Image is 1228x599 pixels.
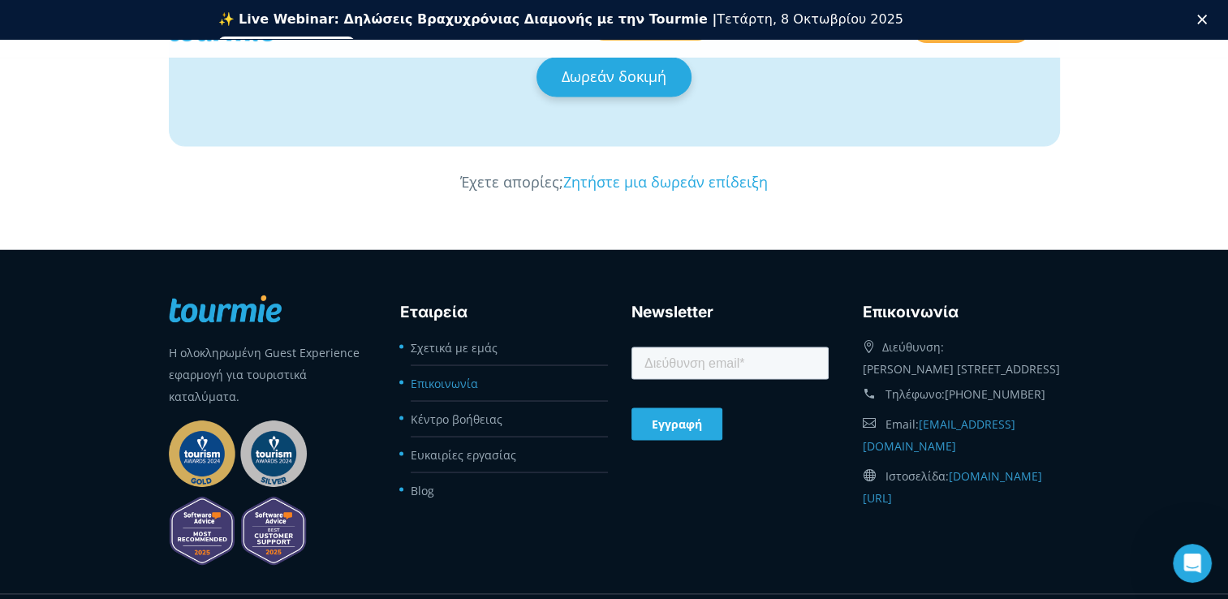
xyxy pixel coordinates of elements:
[169,170,1060,192] p: Έχετε απορίες;
[411,375,478,390] a: Επικοινωνία
[945,386,1045,401] a: [PHONE_NUMBER]
[863,416,1015,453] a: [EMAIL_ADDRESS][DOMAIN_NAME]
[863,331,1060,379] div: Διεύθυνση: [PERSON_NAME] [STREET_ADDRESS]
[411,482,434,498] a: Blog
[169,341,366,407] p: Η ολοκληρωμένη Guest Experience εφαρμογή για τουριστικά καταλύματα.
[863,379,1060,408] div: Τηλέφωνο:
[863,460,1060,512] div: Ιστοσελίδα:
[1173,544,1212,583] iframe: Intercom live chat
[1197,15,1213,24] div: Κλείσιμο
[411,339,498,355] a: Σχετικά με εμάς
[631,343,829,450] iframe: Form 0
[631,299,829,324] h3: Newsletter
[536,57,692,97] a: Δωρεάν δοκιμή
[863,299,1060,324] h3: Eπικοινωνία
[563,171,768,191] a: Ζητήστε μια δωρεάν επίδειξη
[400,299,597,324] h3: Εταιρεία
[218,11,903,28] div: Τετάρτη, 8 Οκτωβρίου 2025
[863,468,1042,505] a: [DOMAIN_NAME][URL]
[411,411,502,426] a: Κέντρο βοήθειας
[218,11,717,27] b: ✨ Live Webinar: Δηλώσεις Βραχυχρόνιας Διαμονής με την Tourmie |
[411,446,516,462] a: Ευκαιρίες εργασίας
[863,408,1060,460] div: Email:
[218,37,355,56] a: Εγγραφείτε δωρεάν
[562,67,666,86] span: Δωρεάν δοκιμή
